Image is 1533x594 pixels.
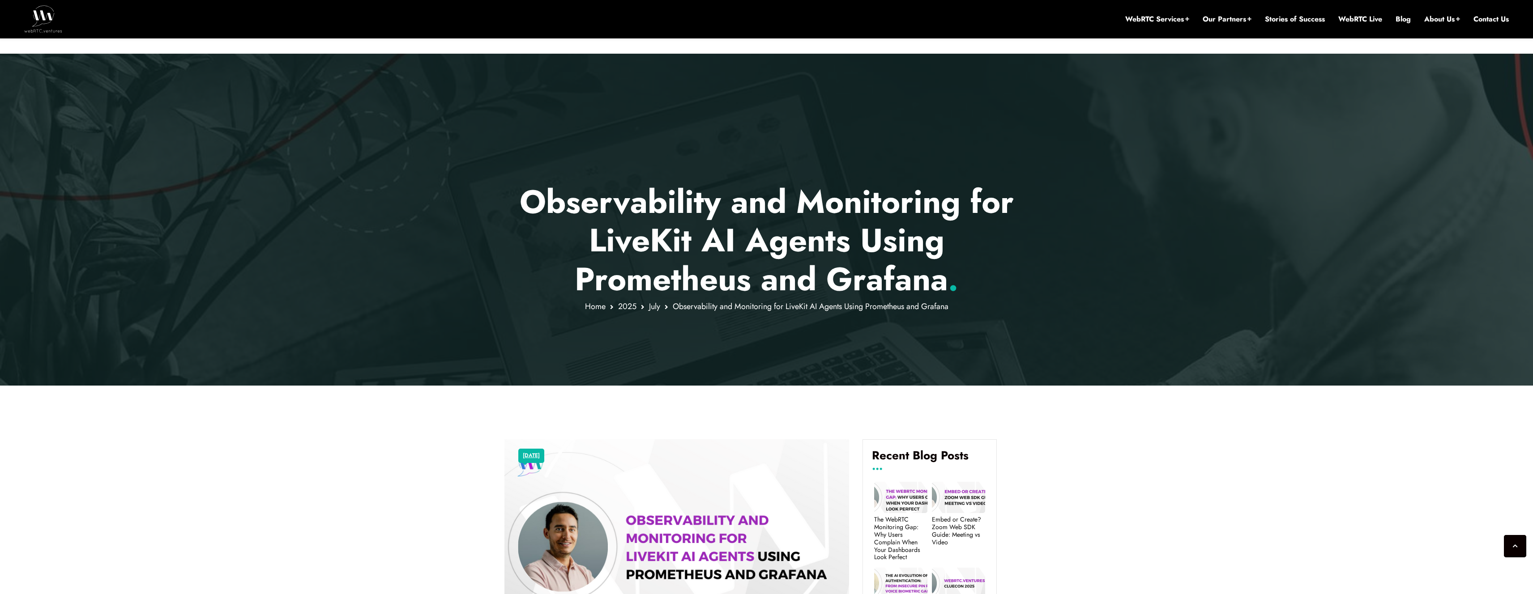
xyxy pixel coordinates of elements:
[523,450,540,462] a: [DATE]
[1265,14,1325,24] a: Stories of Success
[24,5,62,32] img: WebRTC.ventures
[618,301,636,312] a: 2025
[585,301,606,312] a: Home
[649,301,660,312] a: July
[932,516,985,546] a: Embed or Create? Zoom Web SDK Guide: Meeting vs Video
[1473,14,1509,24] a: Contact Us
[1338,14,1382,24] a: WebRTC Live
[504,182,1029,298] p: Observability and Monitoring for LiveKit AI Agents Using Prometheus and Grafana
[874,516,927,561] a: The WebRTC Monitoring Gap: Why Users Complain When Your Dashboards Look Perfect
[1203,14,1251,24] a: Our Partners
[1125,14,1189,24] a: WebRTC Services
[673,301,948,312] span: Observability and Monitoring for LiveKit AI Agents Using Prometheus and Grafana
[872,449,987,469] h4: Recent Blog Posts
[948,256,958,302] span: .
[1396,14,1411,24] a: Blog
[1424,14,1460,24] a: About Us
